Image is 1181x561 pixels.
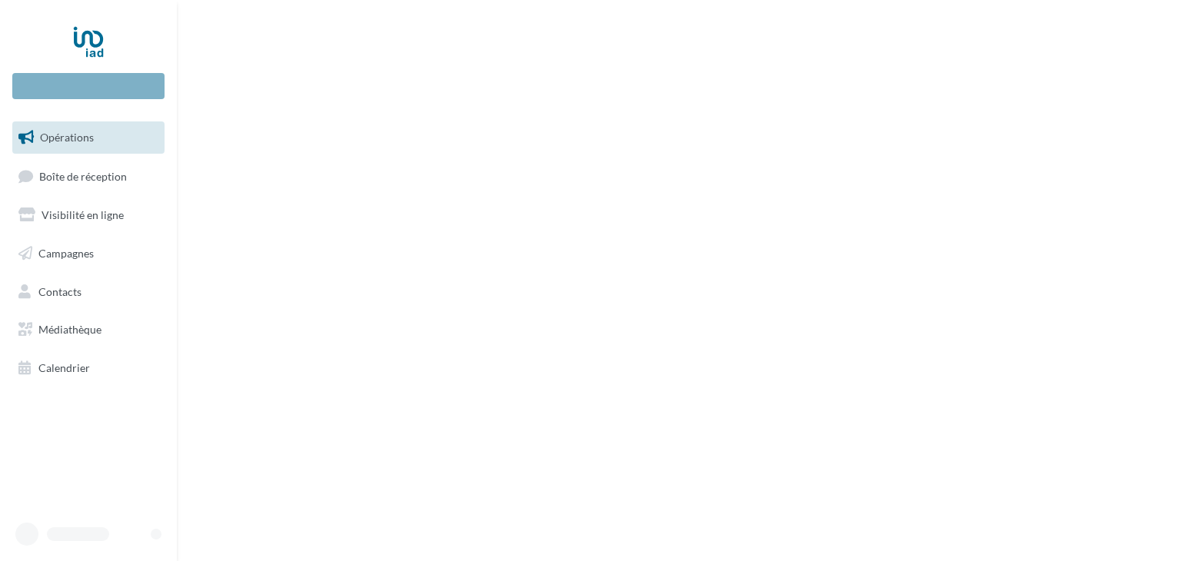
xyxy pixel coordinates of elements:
[9,314,168,346] a: Médiathèque
[39,169,127,182] span: Boîte de réception
[9,160,168,193] a: Boîte de réception
[38,323,101,336] span: Médiathèque
[12,73,165,99] div: Nouvelle campagne
[40,131,94,144] span: Opérations
[9,276,168,308] a: Contacts
[9,199,168,231] a: Visibilité en ligne
[38,361,90,374] span: Calendrier
[9,237,168,270] a: Campagnes
[9,121,168,154] a: Opérations
[38,247,94,260] span: Campagnes
[42,208,124,221] span: Visibilité en ligne
[38,284,82,297] span: Contacts
[9,352,168,384] a: Calendrier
